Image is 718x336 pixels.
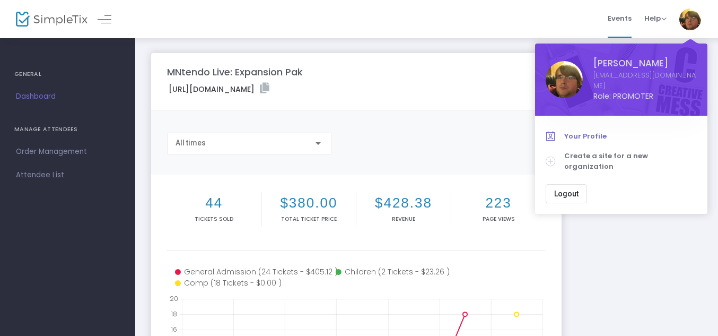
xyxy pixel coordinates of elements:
[264,215,354,223] p: Total Ticket Price
[170,294,178,303] text: 20
[564,131,697,142] span: Your Profile
[453,215,544,223] p: Page Views
[16,145,119,159] span: Order Management
[608,5,632,32] span: Events
[644,13,667,23] span: Help
[176,139,206,147] span: All times
[453,195,544,211] h2: 223
[358,195,449,211] h2: $428.38
[564,151,697,171] span: Create a site for a new organization
[14,64,121,85] h4: GENERAL
[14,119,121,140] h4: MANAGE ATTENDEES
[167,65,303,79] m-panel-title: MNtendo Live: Expansion Pak
[546,126,697,147] a: Your Profile
[593,57,697,70] span: [PERSON_NAME]
[169,215,259,223] p: Tickets sold
[264,195,354,211] h2: $380.00
[169,195,259,211] h2: 44
[554,189,579,198] span: Logout
[358,215,449,223] p: Revenue
[16,90,119,104] span: Dashboard
[16,168,119,182] span: Attendee List
[593,91,697,102] span: Role: PROMOTER
[593,70,697,91] a: [EMAIL_ADDRESS][DOMAIN_NAME]
[169,83,269,95] label: [URL][DOMAIN_NAME]
[171,325,177,334] text: 16
[546,146,697,176] a: Create a site for a new organization
[546,184,587,203] button: Logout
[171,309,177,318] text: 18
